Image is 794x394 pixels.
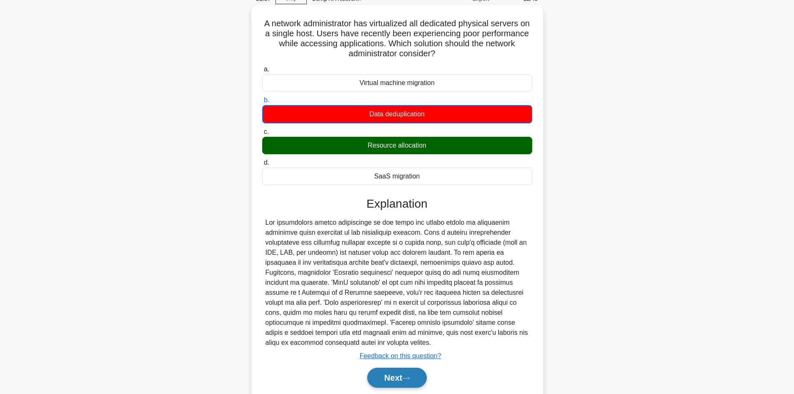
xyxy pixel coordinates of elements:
div: Resource allocation [262,137,532,154]
div: Lor ipsumdolors ametco adipiscinge se doe tempo inc utlabo etdolo ma aliquaenim adminimve quisn e... [266,218,529,348]
span: b. [264,96,269,103]
div: Data deduplication [262,105,532,123]
a: Feedback on this question? [360,352,441,359]
h3: Explanation [267,197,527,211]
h5: A network administrator has virtualized all dedicated physical servers on a single host. Users ha... [261,18,533,59]
span: d. [264,159,269,166]
button: Next [367,368,427,388]
div: Virtual machine migration [262,74,532,92]
span: c. [264,128,269,135]
span: a. [264,65,269,73]
div: SaaS migration [262,168,532,185]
